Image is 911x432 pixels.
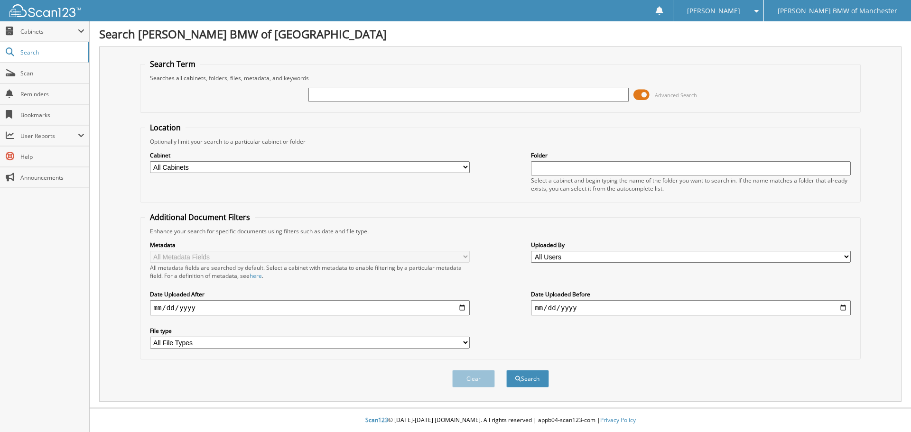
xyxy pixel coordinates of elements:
label: Date Uploaded Before [531,290,851,298]
legend: Additional Document Filters [145,212,255,222]
img: scan123-logo-white.svg [9,4,81,17]
span: Bookmarks [20,111,84,119]
legend: Search Term [145,59,200,69]
label: Cabinet [150,151,470,159]
span: Scan [20,69,84,77]
span: Scan123 [365,416,388,424]
span: User Reports [20,132,78,140]
label: Metadata [150,241,470,249]
button: Search [506,370,549,387]
a: here [250,272,262,280]
input: start [150,300,470,315]
label: Uploaded By [531,241,851,249]
span: Reminders [20,90,84,98]
span: [PERSON_NAME] [687,8,740,14]
span: Help [20,153,84,161]
legend: Location [145,122,186,133]
div: All metadata fields are searched by default. Select a cabinet with metadata to enable filtering b... [150,264,470,280]
div: Searches all cabinets, folders, files, metadata, and keywords [145,74,856,82]
span: [PERSON_NAME] BMW of Manchester [778,8,897,14]
h1: Search [PERSON_NAME] BMW of [GEOGRAPHIC_DATA] [99,26,902,42]
span: Announcements [20,174,84,182]
a: Privacy Policy [600,416,636,424]
div: Enhance your search for specific documents using filters such as date and file type. [145,227,856,235]
span: Cabinets [20,28,78,36]
span: Advanced Search [655,92,697,99]
label: File type [150,327,470,335]
label: Folder [531,151,851,159]
button: Clear [452,370,495,387]
span: Search [20,48,83,56]
div: © [DATE]-[DATE] [DOMAIN_NAME]. All rights reserved | appb04-scan123-com | [90,409,911,432]
div: Select a cabinet and begin typing the name of the folder you want to search in. If the name match... [531,176,851,193]
label: Date Uploaded After [150,290,470,298]
input: end [531,300,851,315]
div: Optionally limit your search to a particular cabinet or folder [145,138,856,146]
